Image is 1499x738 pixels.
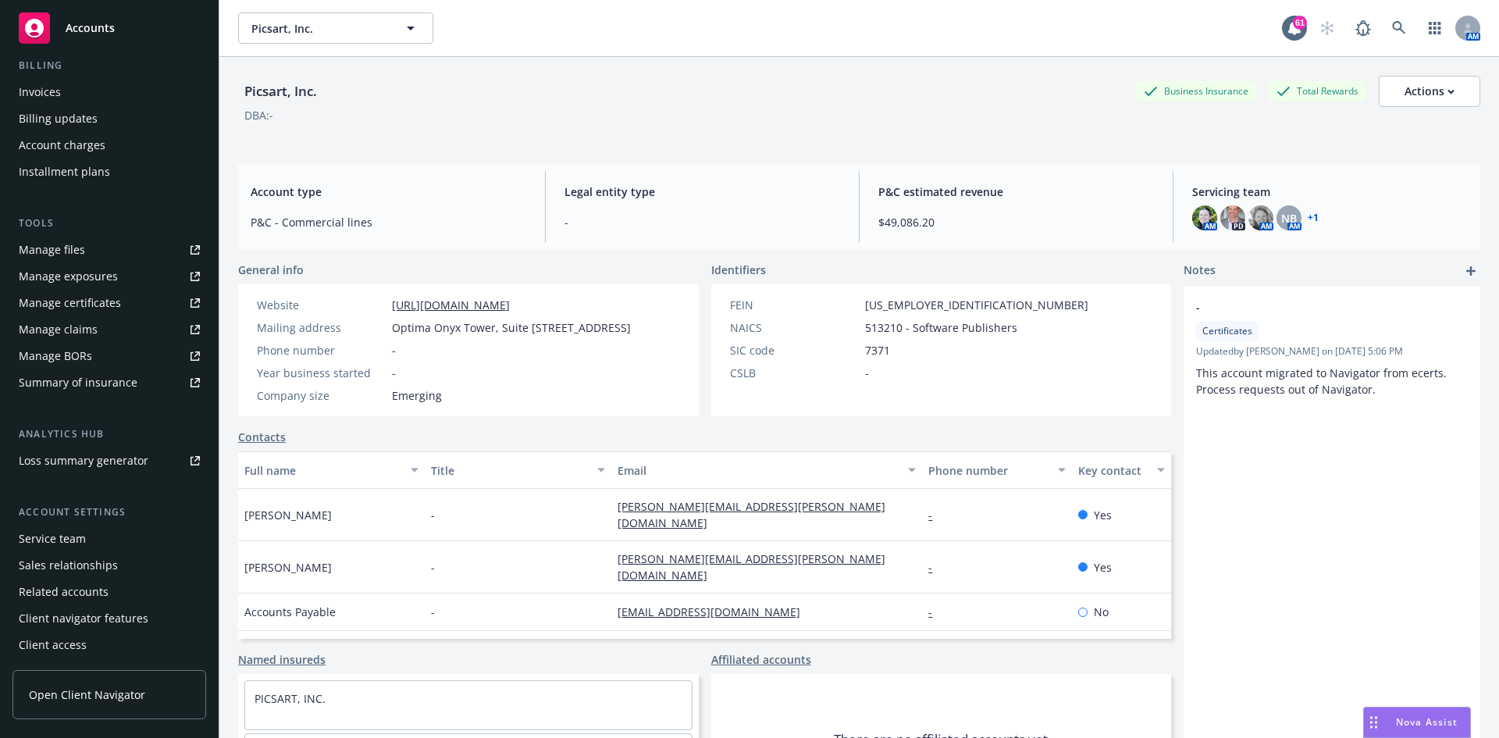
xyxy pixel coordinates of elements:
[1136,81,1256,101] div: Business Insurance
[1196,344,1468,358] span: Updated by [PERSON_NAME] on [DATE] 5:06 PM
[1462,262,1480,280] a: add
[618,462,899,479] div: Email
[1078,462,1148,479] div: Key contact
[244,604,336,620] span: Accounts Payable
[19,159,110,184] div: Installment plans
[66,22,115,34] span: Accounts
[431,462,588,479] div: Title
[12,526,206,551] a: Service team
[238,12,433,44] button: Picsart, Inc.
[244,107,273,123] div: DBA: -
[19,553,118,578] div: Sales relationships
[1348,12,1379,44] a: Report a Bug
[1094,507,1112,523] span: Yes
[1196,299,1427,316] span: -
[251,214,526,230] span: P&C - Commercial lines
[865,365,869,381] span: -
[12,159,206,184] a: Installment plans
[12,80,206,105] a: Invoices
[928,560,945,575] a: -
[12,370,206,395] a: Summary of insurance
[1269,81,1366,101] div: Total Rewards
[1363,707,1471,738] button: Nova Assist
[711,262,766,278] span: Identifiers
[12,291,206,316] a: Manage certificates
[19,106,98,131] div: Billing updates
[238,429,286,445] a: Contacts
[730,319,859,336] div: NAICS
[12,133,206,158] a: Account charges
[12,106,206,131] a: Billing updates
[878,214,1154,230] span: $49,086.20
[1094,604,1109,620] span: No
[618,499,885,530] a: [PERSON_NAME][EMAIL_ADDRESS][PERSON_NAME][DOMAIN_NAME]
[1184,287,1480,410] div: -CertificatesUpdatedby [PERSON_NAME] on [DATE] 5:06 PMThis account migrated to Navigator from ece...
[19,317,98,342] div: Manage claims
[257,387,386,404] div: Company size
[1072,451,1171,489] button: Key contact
[1248,205,1273,230] img: photo
[878,184,1154,200] span: P&C estimated revenue
[1196,365,1450,397] span: This account migrated to Navigator from ecerts. Process requests out of Navigator.
[392,387,442,404] span: Emerging
[251,184,526,200] span: Account type
[12,426,206,442] div: Analytics hub
[1281,210,1297,226] span: NB
[244,462,401,479] div: Full name
[244,507,332,523] span: [PERSON_NAME]
[12,58,206,73] div: Billing
[12,448,206,473] a: Loss summary generator
[564,184,840,200] span: Legal entity type
[1308,213,1319,223] a: +1
[19,264,118,289] div: Manage exposures
[19,80,61,105] div: Invoices
[922,451,1071,489] button: Phone number
[19,237,85,262] div: Manage files
[1202,324,1252,338] span: Certificates
[255,691,326,706] a: PICSART, INC.
[928,508,945,522] a: -
[611,451,922,489] button: Email
[1364,708,1383,737] div: Drag to move
[257,297,386,313] div: Website
[564,214,840,230] span: -
[730,365,859,381] div: CSLB
[29,686,145,703] span: Open Client Navigator
[1379,76,1480,107] button: Actions
[865,319,1017,336] span: 513210 - Software Publishers
[1419,12,1451,44] a: Switch app
[19,606,148,631] div: Client navigator features
[425,451,611,489] button: Title
[928,604,945,619] a: -
[19,579,109,604] div: Related accounts
[392,365,396,381] span: -
[1405,77,1454,106] div: Actions
[1094,559,1112,576] span: Yes
[257,365,386,381] div: Year business started
[1383,12,1415,44] a: Search
[1192,184,1468,200] span: Servicing team
[238,451,425,489] button: Full name
[431,604,435,620] span: -
[12,344,206,369] a: Manage BORs
[19,344,92,369] div: Manage BORs
[1192,205,1217,230] img: photo
[12,216,206,231] div: Tools
[730,297,859,313] div: FEIN
[257,342,386,358] div: Phone number
[711,651,811,668] a: Affiliated accounts
[238,81,323,102] div: Picsart, Inc.
[12,606,206,631] a: Client navigator features
[238,262,304,278] span: General info
[431,507,435,523] span: -
[1312,12,1343,44] a: Start snowing
[12,264,206,289] a: Manage exposures
[865,297,1088,313] span: [US_EMPLOYER_IDENTIFICATION_NUMBER]
[12,6,206,50] a: Accounts
[730,342,859,358] div: SIC code
[251,20,386,37] span: Picsart, Inc.
[1220,205,1245,230] img: photo
[12,553,206,578] a: Sales relationships
[19,633,87,658] div: Client access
